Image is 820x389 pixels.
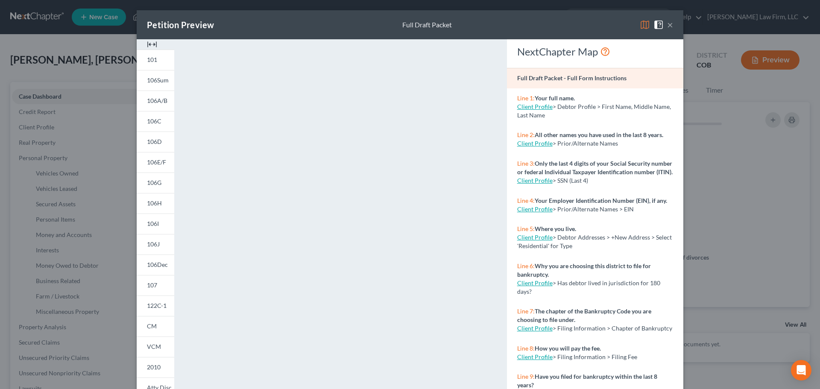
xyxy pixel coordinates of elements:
[517,177,553,184] a: Client Profile
[535,94,575,102] strong: Your full name.
[517,131,535,138] span: Line 2:
[535,131,663,138] strong: All other names you have used in the last 8 years.
[640,20,650,30] img: map-eea8200ae884c6f1103ae1953ef3d486a96c86aabb227e865a55264e3737af1f.svg
[137,275,174,295] a: 107
[517,262,651,278] strong: Why you are choosing this district to file for bankruptcy.
[137,91,174,111] a: 106A/B
[147,138,162,145] span: 106D
[517,279,553,287] a: Client Profile
[517,140,553,147] a: Client Profile
[517,325,553,332] a: Client Profile
[147,240,160,248] span: 106J
[517,103,671,119] span: > Debtor Profile > First Name, Middle Name, Last Name
[147,117,161,125] span: 106C
[137,193,174,214] a: 106H
[517,262,535,269] span: Line 6:
[517,373,535,380] span: Line 9:
[137,70,174,91] a: 106Sum
[147,302,167,309] span: 122C-1
[535,345,601,352] strong: How you will pay the fee.
[137,234,174,254] a: 106J
[137,50,174,70] a: 101
[137,111,174,132] a: 106C
[553,325,672,332] span: > Filing Information > Chapter of Bankruptcy
[553,353,637,360] span: > Filing Information > Filing Fee
[517,74,627,82] strong: Full Draft Packet - Full Form Instructions
[147,281,157,289] span: 107
[137,357,174,377] a: 2010
[517,307,651,323] strong: The chapter of the Bankruptcy Code you are choosing to file under.
[517,103,553,110] a: Client Profile
[517,307,535,315] span: Line 7:
[137,173,174,193] a: 106G
[137,152,174,173] a: 106E/F
[667,20,673,30] button: ×
[553,205,634,213] span: > Prior/Alternate Names > EIN
[517,197,535,204] span: Line 4:
[147,199,162,207] span: 106H
[402,20,452,30] div: Full Draft Packet
[147,56,157,63] span: 101
[653,20,664,30] img: help-close-5ba153eb36485ed6c1ea00a893f15db1cb9b99d6cae46e1a8edb6c62d00a1a76.svg
[147,363,161,371] span: 2010
[147,19,214,31] div: Petition Preview
[137,336,174,357] a: VCM
[137,132,174,152] a: 106D
[517,160,673,175] strong: Only the last 4 digits of your Social Security number or federal Individual Taxpayer Identificati...
[137,214,174,234] a: 106I
[517,279,660,295] span: > Has debtor lived in jurisdiction for 180 days?
[535,197,667,204] strong: Your Employer Identification Number (EIN), if any.
[553,140,618,147] span: > Prior/Alternate Names
[517,205,553,213] a: Client Profile
[517,160,535,167] span: Line 3:
[517,373,657,389] strong: Have you filed for bankruptcy within the last 8 years?
[147,322,157,330] span: CM
[147,220,159,227] span: 106I
[517,353,553,360] a: Client Profile
[147,179,161,186] span: 106G
[517,234,553,241] a: Client Profile
[147,39,157,50] img: expand-e0f6d898513216a626fdd78e52531dac95497ffd26381d4c15ee2fc46db09dca.svg
[517,94,535,102] span: Line 1:
[147,97,167,104] span: 106A/B
[147,261,168,268] span: 106Dec
[535,225,576,232] strong: Where you live.
[147,76,169,84] span: 106Sum
[517,345,535,352] span: Line 8:
[517,234,672,249] span: > Debtor Addresses > +New Address > Select 'Residential' for Type
[147,158,166,166] span: 106E/F
[137,254,174,275] a: 106Dec
[553,177,588,184] span: > SSN (Last 4)
[137,295,174,316] a: 122C-1
[517,45,673,58] div: NextChapter Map
[137,316,174,336] a: CM
[791,360,811,380] div: Open Intercom Messenger
[517,225,535,232] span: Line 5:
[147,343,161,350] span: VCM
